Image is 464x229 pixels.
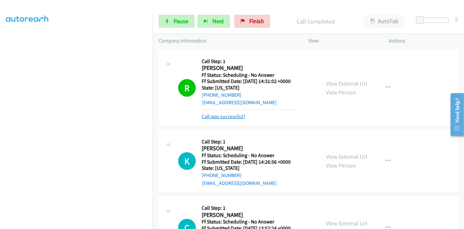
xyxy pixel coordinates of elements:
[202,180,277,186] a: [EMAIL_ADDRESS][DOMAIN_NAME]
[174,17,188,25] span: Pause
[249,17,264,25] span: Finish
[326,80,367,87] a: View External Url
[197,15,230,28] button: Next
[202,78,299,85] h5: Ff Submitted Date: [DATE] 14:31:02 +0000
[326,153,367,160] a: View External Url
[202,211,299,219] h2: [PERSON_NAME]
[455,15,458,24] div: 0
[364,15,405,28] button: AutoTab
[202,219,299,225] h5: Ff Status: Scheduling - No Answer
[445,89,464,140] iframe: Resource Center
[202,72,299,78] h5: Ff Status: Scheduling - No Answer
[178,152,196,170] h1: K
[234,15,270,28] a: Finish
[202,165,299,172] h5: State: [US_STATE]
[308,37,378,45] p: View
[202,64,299,72] h2: [PERSON_NAME]
[202,172,241,178] a: [PHONE_NUMBER]
[202,205,299,211] h5: Call Step: 1
[419,18,449,23] div: Delay between calls (in seconds)
[178,152,196,170] div: The call is yet to be attempted
[326,220,367,227] a: View External Url
[326,162,356,169] a: View Person
[202,58,299,65] h5: Call Step: 1
[202,113,245,120] a: Call was successful?
[202,145,299,152] h2: [PERSON_NAME]
[202,85,299,91] h5: State: [US_STATE]
[212,17,224,25] span: Next
[202,92,241,98] a: [PHONE_NUMBER]
[202,139,299,145] h5: Call Step: 1
[389,37,458,45] p: Actions
[202,159,299,165] h5: Ff Submitted Date: [DATE] 14:26:56 +0000
[279,17,352,26] p: Call Completed
[326,89,356,96] a: View Person
[178,79,196,97] h1: R
[202,152,299,159] h5: Ff Status: Scheduling - No Answer
[159,15,194,28] a: Pause
[202,99,277,106] a: [EMAIL_ADDRESS][DOMAIN_NAME]
[159,37,297,45] p: Company Information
